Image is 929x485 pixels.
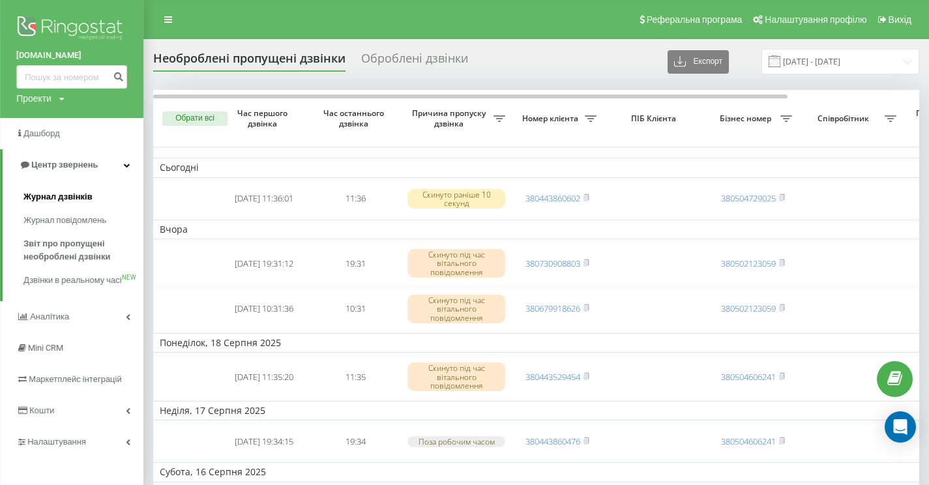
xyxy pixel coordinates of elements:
td: [DATE] 19:34:15 [218,423,310,460]
span: Дашборд [23,128,60,138]
span: ПІБ Клієнта [614,113,696,124]
td: [DATE] 11:35:20 [218,355,310,398]
input: Пошук за номером [16,65,127,89]
td: 19:34 [310,423,401,460]
span: Час першого дзвінка [229,108,299,128]
div: Оброблені дзвінки [361,51,468,72]
a: Звіт про пропущені необроблені дзвінки [23,232,143,269]
div: Проекти [16,92,52,105]
a: 380443860476 [525,435,580,447]
td: 11:35 [310,355,401,398]
td: 19:31 [310,242,401,285]
span: Маркетплейс інтеграцій [29,374,122,384]
span: Причина пропуску дзвінка [407,108,494,128]
span: Журнал дзвінків [23,190,93,203]
a: Журнал дзвінків [23,185,143,209]
a: 380443860602 [525,192,580,204]
div: Скинуто під час вітального повідомлення [407,362,505,391]
button: Обрати всі [162,111,228,126]
a: Дзвінки в реальному часіNEW [23,269,143,292]
a: 380502123059 [721,302,776,314]
span: Вихід [889,14,911,25]
div: Поза робочим часом [407,436,505,447]
td: 11:36 [310,181,401,217]
a: 380730908803 [525,257,580,269]
a: 380443529454 [525,371,580,383]
span: Журнал повідомлень [23,214,106,227]
span: Налаштування [27,437,86,447]
a: Журнал повідомлень [23,209,143,232]
button: Експорт [668,50,729,74]
span: Аналiтика [30,312,69,321]
div: Скинуто під час вітального повідомлення [407,249,505,278]
span: Налаштування профілю [765,14,866,25]
div: Open Intercom Messenger [885,411,916,443]
div: Скинуто під час вітального повідомлення [407,295,505,323]
td: [DATE] 10:31:36 [218,287,310,331]
span: Центр звернень [31,160,98,169]
span: Дзвінки в реальному часі [23,274,121,287]
a: 380502123059 [721,257,776,269]
span: Реферальна програма [647,14,743,25]
td: 10:31 [310,287,401,331]
span: Час останнього дзвінка [320,108,391,128]
span: Співробітник [805,113,885,124]
span: Mini CRM [28,343,63,353]
div: Необроблені пропущені дзвінки [153,51,346,72]
td: [DATE] 11:36:01 [218,181,310,217]
span: Бізнес номер [714,113,780,124]
span: Номер клієнта [518,113,585,124]
a: 380504729025 [721,192,776,204]
a: 380679918626 [525,302,580,314]
a: 380504606241 [721,435,776,447]
span: Кошти [29,405,54,415]
td: [DATE] 19:31:12 [218,242,310,285]
span: Звіт про пропущені необроблені дзвінки [23,237,137,263]
img: Ringostat logo [16,13,127,46]
a: [DOMAIN_NAME] [16,49,127,62]
a: Центр звернень [3,149,143,181]
a: 380504606241 [721,371,776,383]
div: Скинуто раніше 10 секунд [407,189,505,209]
